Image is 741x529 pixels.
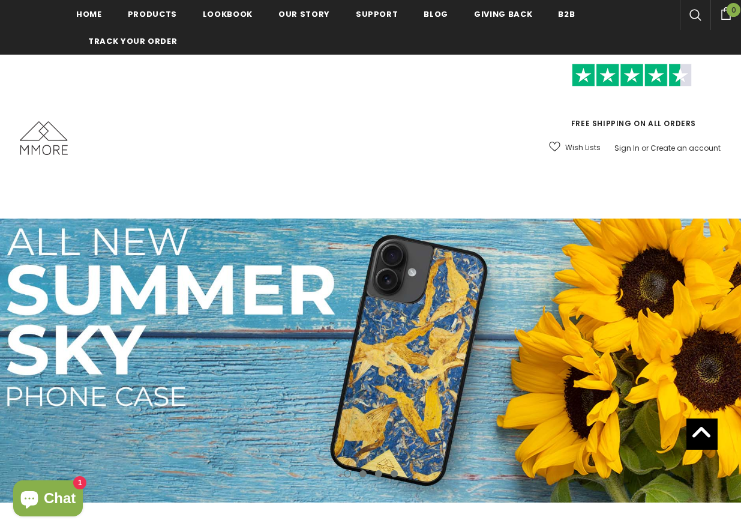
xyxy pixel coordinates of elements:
[88,27,177,54] a: Track your order
[542,69,722,128] span: FREE SHIPPING ON ALL ORDERS
[375,470,382,477] button: 3
[650,143,721,153] a: Create an account
[474,8,532,20] span: Giving back
[278,8,330,20] span: Our Story
[88,35,177,47] span: Track your order
[203,8,253,20] span: Lookbook
[424,8,448,20] span: Blog
[565,142,601,154] span: Wish Lists
[10,480,86,519] inbox-online-store-chat: Shopify online store chat
[572,64,692,87] img: Trust Pilot Stars
[128,8,177,20] span: Products
[727,3,740,17] span: 0
[356,8,398,20] span: support
[641,143,649,153] span: or
[549,137,601,158] a: Wish Lists
[542,86,722,118] iframe: Customer reviews powered by Trustpilot
[558,8,575,20] span: B2B
[710,5,741,20] a: 0
[391,470,398,477] button: 4
[76,8,102,20] span: Home
[344,470,351,477] button: 1
[359,470,367,477] button: 2
[20,121,68,155] img: MMORE Cases
[614,143,640,153] a: Sign In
